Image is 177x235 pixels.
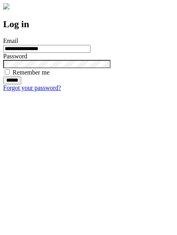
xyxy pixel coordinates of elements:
[3,3,9,9] img: logo-4e3dc11c47720685a147b03b5a06dd966a58ff35d612b21f08c02c0306f2b779.png
[3,37,18,44] label: Email
[3,53,27,60] label: Password
[3,84,61,91] a: Forgot your password?
[3,19,174,30] h2: Log in
[13,69,50,76] label: Remember me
